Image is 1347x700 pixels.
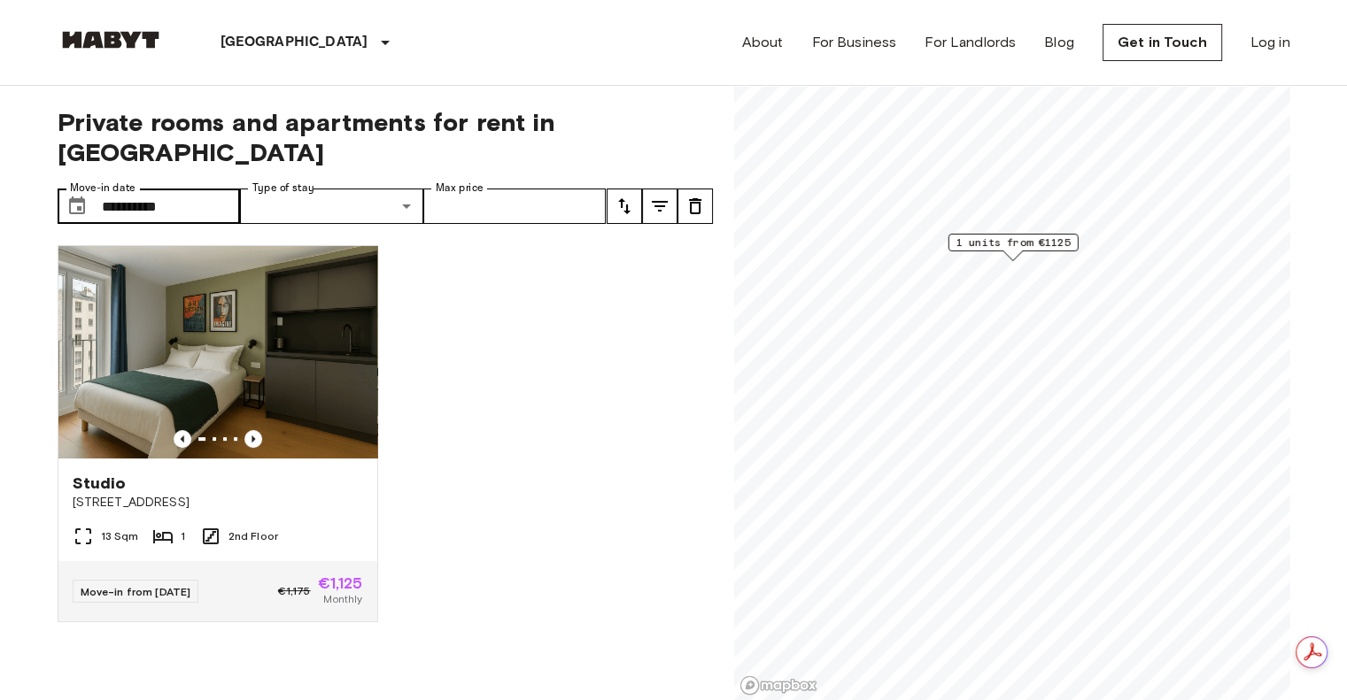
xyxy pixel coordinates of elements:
a: Log in [1250,32,1290,53]
span: €1,125 [318,575,363,591]
span: Move-in from [DATE] [81,585,191,598]
span: 2nd Floor [228,528,278,544]
button: tune [607,188,642,224]
a: For Business [811,32,896,53]
span: €1,175 [278,583,311,599]
img: Marketing picture of unit FR-18-009-010-001 [58,246,377,458]
a: Get in Touch [1103,24,1222,61]
span: 1 units from €1125 [956,235,1070,250]
span: Private rooms and apartments for rent in [GEOGRAPHIC_DATA] [58,107,713,167]
a: Mapbox logo [739,675,817,696]
span: 1 [181,528,185,544]
button: Previous image [244,430,262,448]
label: Max price [436,181,484,196]
span: Studio [73,473,127,494]
a: For Landlords [925,32,1016,53]
a: Blog [1044,32,1074,53]
span: [STREET_ADDRESS] [73,494,363,512]
div: Map marker [948,234,1078,261]
button: Previous image [174,430,191,448]
button: Choose date, selected date is 20 Sep 2025 [59,188,95,224]
button: tune [677,188,713,224]
span: 13 Sqm [101,528,139,544]
button: tune [642,188,677,224]
p: [GEOGRAPHIC_DATA] [221,32,368,53]
label: Move-in date [70,181,135,196]
span: Monthly [323,591,362,607]
img: Habyt [58,31,164,49]
a: Marketing picture of unit FR-18-009-010-001Previous imagePrevious imageStudio[STREET_ADDRESS]13 S... [58,245,378,622]
a: About [742,32,784,53]
label: Type of stay [252,181,314,196]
